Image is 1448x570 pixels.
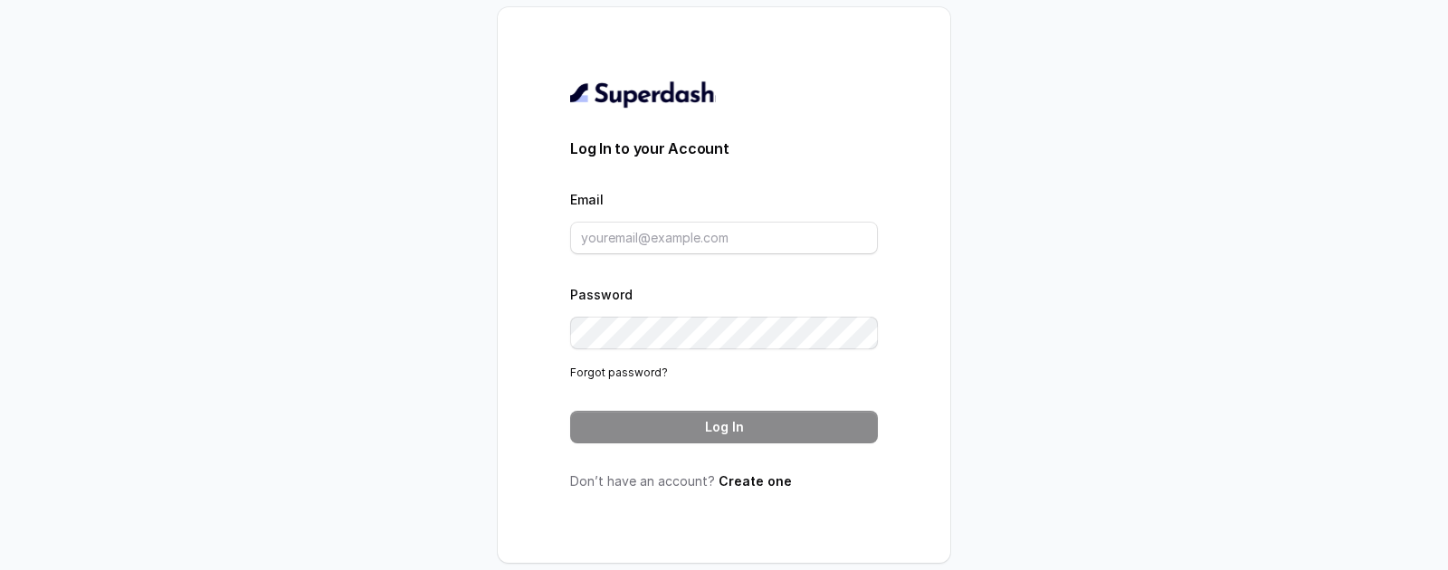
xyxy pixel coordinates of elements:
[570,80,716,109] img: light.svg
[570,192,604,207] label: Email
[570,287,633,302] label: Password
[570,411,878,443] button: Log In
[570,138,878,159] h3: Log In to your Account
[570,472,878,490] p: Don’t have an account?
[719,473,792,489] a: Create one
[570,366,668,379] a: Forgot password?
[570,222,878,254] input: youremail@example.com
